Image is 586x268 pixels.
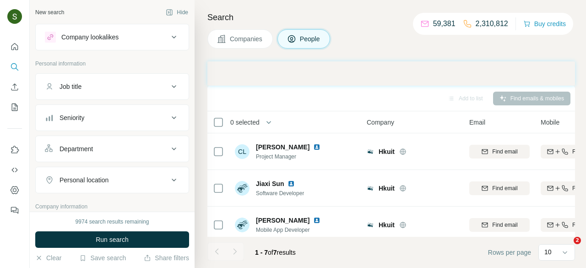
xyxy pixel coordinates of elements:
[367,221,374,229] img: Logo of Hkuit
[35,8,64,16] div: New search
[159,5,195,19] button: Hide
[313,143,320,151] img: LinkedIn logo
[35,231,189,248] button: Run search
[7,79,22,95] button: Enrich CSV
[7,182,22,198] button: Dashboard
[7,59,22,75] button: Search
[255,249,268,256] span: 1 - 7
[288,180,295,187] img: LinkedIn logo
[256,153,324,161] span: Project Manager
[76,218,149,226] div: 9974 search results remaining
[300,34,321,44] span: People
[36,76,189,98] button: Job title
[541,118,559,127] span: Mobile
[36,169,189,191] button: Personal location
[36,107,189,129] button: Seniority
[207,61,575,86] iframe: Banner
[469,145,530,159] button: Find email
[7,99,22,115] button: My lists
[256,142,309,152] span: [PERSON_NAME]
[469,218,530,232] button: Find email
[230,34,263,44] span: Companies
[230,118,260,127] span: 0 selected
[273,249,277,256] span: 7
[7,38,22,55] button: Quick start
[433,18,456,29] p: 59,381
[379,147,395,156] span: Hkuit
[492,148,517,156] span: Find email
[367,185,374,192] img: Logo of Hkuit
[488,248,531,257] span: Rows per page
[476,18,508,29] p: 2,310,812
[7,202,22,219] button: Feedback
[60,175,109,185] div: Personal location
[255,249,296,256] span: results
[555,237,577,259] iframe: Intercom live chat
[96,235,129,244] span: Run search
[574,237,581,244] span: 2
[379,184,395,193] span: Hkuit
[544,247,552,257] p: 10
[61,33,119,42] div: Company lookalikes
[235,144,250,159] div: CL
[492,221,517,229] span: Find email
[144,253,189,263] button: Share filters
[492,184,517,192] span: Find email
[60,113,84,122] div: Seniority
[256,189,304,197] span: Software Developer
[36,26,189,48] button: Company lookalikes
[367,148,374,155] img: Logo of Hkuit
[36,138,189,160] button: Department
[256,179,284,188] span: Jiaxi Sun
[367,118,394,127] span: Company
[35,60,189,68] p: Personal information
[79,253,126,263] button: Save search
[268,249,273,256] span: of
[256,226,324,234] span: Mobile App Developer
[7,9,22,24] img: Avatar
[35,202,189,211] p: Company information
[469,181,530,195] button: Find email
[235,181,250,196] img: Avatar
[379,220,395,230] span: Hkuit
[256,216,309,225] span: [PERSON_NAME]
[235,218,250,232] img: Avatar
[60,144,93,153] div: Department
[469,118,485,127] span: Email
[35,253,61,263] button: Clear
[207,11,575,24] h4: Search
[313,217,320,224] img: LinkedIn logo
[7,142,22,158] button: Use Surfe on LinkedIn
[60,82,81,91] div: Job title
[523,17,566,30] button: Buy credits
[7,162,22,178] button: Use Surfe API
